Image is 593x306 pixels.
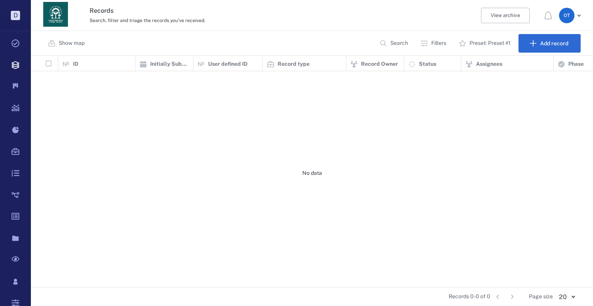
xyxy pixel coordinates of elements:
p: Record Owner [361,60,398,68]
p: Search [390,39,408,47]
div: 20 [553,292,581,301]
p: D [11,11,20,20]
p: Status [419,60,436,68]
p: Assignees [476,60,502,68]
div: O T [559,8,574,23]
button: Preset: Preset #1 [454,34,517,53]
button: Add record [518,34,581,53]
p: ID [73,60,78,68]
nav: pagination navigation [490,291,520,303]
span: Search, filter and triage the records you've received. [90,18,205,23]
p: Phase [568,60,584,68]
a: Go home [43,2,68,29]
p: Show map [59,39,85,47]
span: Records 0-0 of 0 [449,293,490,301]
h3: Records [90,6,391,15]
button: View archive [481,8,530,23]
span: Page size [529,293,553,301]
img: Georgia Department of Human Services logo [43,2,68,27]
p: Record type [278,60,310,68]
p: Filters [431,39,446,47]
p: Preset: Preset #1 [469,39,511,47]
button: OT [559,8,584,23]
button: Filters [416,34,452,53]
p: User defined ID [208,60,247,68]
button: Show map [43,34,91,53]
button: Search [375,34,414,53]
p: Initially Submitted Date [150,60,189,68]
